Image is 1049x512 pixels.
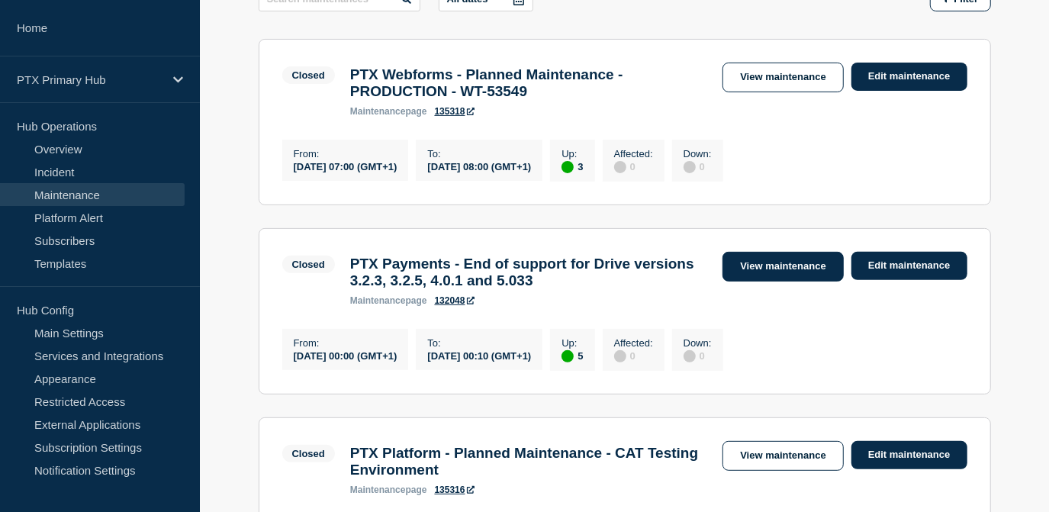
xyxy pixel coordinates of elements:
[614,159,653,173] div: 0
[427,337,531,349] p: To :
[722,252,843,282] a: View maintenance
[294,148,397,159] p: From :
[294,159,397,172] div: [DATE] 07:00 (GMT+1)
[614,350,626,362] div: disabled
[427,349,531,362] div: [DATE] 00:10 (GMT+1)
[350,485,406,495] span: maintenance
[350,485,427,495] p: page
[684,161,696,173] div: disabled
[435,485,475,495] a: 135316
[851,441,967,469] a: Edit maintenance
[427,148,531,159] p: To :
[722,63,843,92] a: View maintenance
[684,337,712,349] p: Down :
[350,106,427,117] p: page
[684,350,696,362] div: disabled
[851,63,967,91] a: Edit maintenance
[350,106,406,117] span: maintenance
[614,148,653,159] p: Affected :
[614,337,653,349] p: Affected :
[294,337,397,349] p: From :
[684,349,712,362] div: 0
[350,66,708,100] h3: PTX Webforms - Planned Maintenance - PRODUCTION - WT-53549
[562,349,583,362] div: 5
[292,69,325,81] div: Closed
[562,161,574,173] div: up
[292,448,325,459] div: Closed
[294,349,397,362] div: [DATE] 00:00 (GMT+1)
[684,148,712,159] p: Down :
[17,73,163,86] p: PTX Primary Hub
[350,295,427,306] p: page
[722,441,843,471] a: View maintenance
[851,252,967,280] a: Edit maintenance
[435,295,475,306] a: 132048
[350,445,708,478] h3: PTX Platform - Planned Maintenance - CAT Testing Environment
[292,259,325,270] div: Closed
[614,161,626,173] div: disabled
[614,349,653,362] div: 0
[562,337,583,349] p: Up :
[350,256,708,289] h3: PTX Payments - End of support for Drive versions 3.2.3, 3.2.5, 4.0.1 and 5.033
[562,350,574,362] div: up
[684,159,712,173] div: 0
[350,295,406,306] span: maintenance
[427,159,531,172] div: [DATE] 08:00 (GMT+1)
[435,106,475,117] a: 135318
[562,159,583,173] div: 3
[562,148,583,159] p: Up :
